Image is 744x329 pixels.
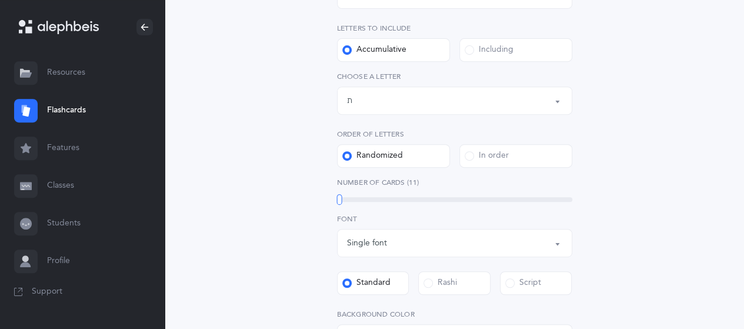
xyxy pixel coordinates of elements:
[337,87,572,115] button: ת
[423,277,457,289] div: Rashi
[337,309,572,320] label: Background color
[337,214,572,224] label: Font
[337,177,572,188] label: Number of Cards (11)
[465,150,509,162] div: In order
[342,277,391,289] div: Standard
[505,277,541,289] div: Script
[337,229,572,257] button: Single font
[337,129,572,139] label: Order of letters
[347,95,352,107] div: ת
[342,44,406,56] div: Accumulative
[337,23,572,34] label: Letters to include
[465,44,513,56] div: Including
[32,286,62,298] span: Support
[337,71,572,82] label: Choose a letter
[342,150,403,162] div: Randomized
[347,237,387,250] div: Single font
